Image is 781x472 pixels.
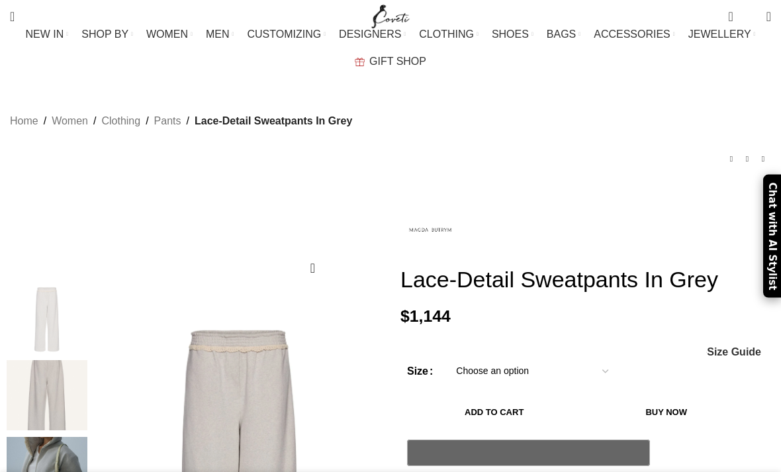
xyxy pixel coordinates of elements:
div: Main navigation [3,21,778,75]
span: CUSTOMIZING [247,28,321,40]
img: Magda Butrym dress [7,360,87,431]
span: MEN [206,28,230,40]
a: GIFT SHOP [355,48,426,75]
a: 0 [721,3,739,30]
button: Pay with GPay [407,440,650,466]
a: CLOTHING [419,21,479,48]
span: 0 [746,13,756,23]
span: WOMEN [146,28,188,40]
a: Search [3,3,21,30]
a: BAGS [547,21,580,48]
a: CUSTOMIZING [247,21,326,48]
span: BAGS [547,28,576,40]
a: Pants [154,113,181,130]
a: NEW IN [26,21,69,48]
span: SHOES [492,28,529,40]
a: MEN [206,21,234,48]
a: ACCESSORIES [594,21,675,48]
a: JEWELLERY [688,21,756,48]
div: My Wishlist [743,3,757,30]
button: Buy now [588,399,745,426]
h1: Lace-Detail Sweatpants In Grey [400,266,771,293]
span: 0 [729,7,739,17]
a: Women [52,113,88,130]
span: DESIGNERS [339,28,401,40]
bdi: 1,144 [400,307,451,325]
img: GiftBag [355,58,365,66]
span: NEW IN [26,28,64,40]
span: ACCESSORIES [594,28,670,40]
label: Size [407,363,433,380]
a: Clothing [101,113,140,130]
a: SHOES [492,21,533,48]
a: Previous product [723,151,739,167]
a: Site logo [369,10,413,21]
span: Lace-Detail Sweatpants In Grey [195,113,352,130]
a: DESIGNERS [339,21,406,48]
button: Add to cart [407,399,581,426]
span: CLOTHING [419,28,474,40]
span: JEWELLERY [688,28,751,40]
span: GIFT SHOP [369,55,426,68]
img: Lace-Detail Sweatpants In Grey [7,283,87,354]
span: $ [400,307,410,325]
a: Next product [755,151,771,167]
a: WOMEN [146,21,193,48]
a: Home [10,113,38,130]
a: Size Guide [706,347,761,357]
span: SHOP BY [81,28,128,40]
img: Magda Butrym [400,200,460,260]
a: SHOP BY [81,21,133,48]
nav: Breadcrumb [10,113,352,130]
